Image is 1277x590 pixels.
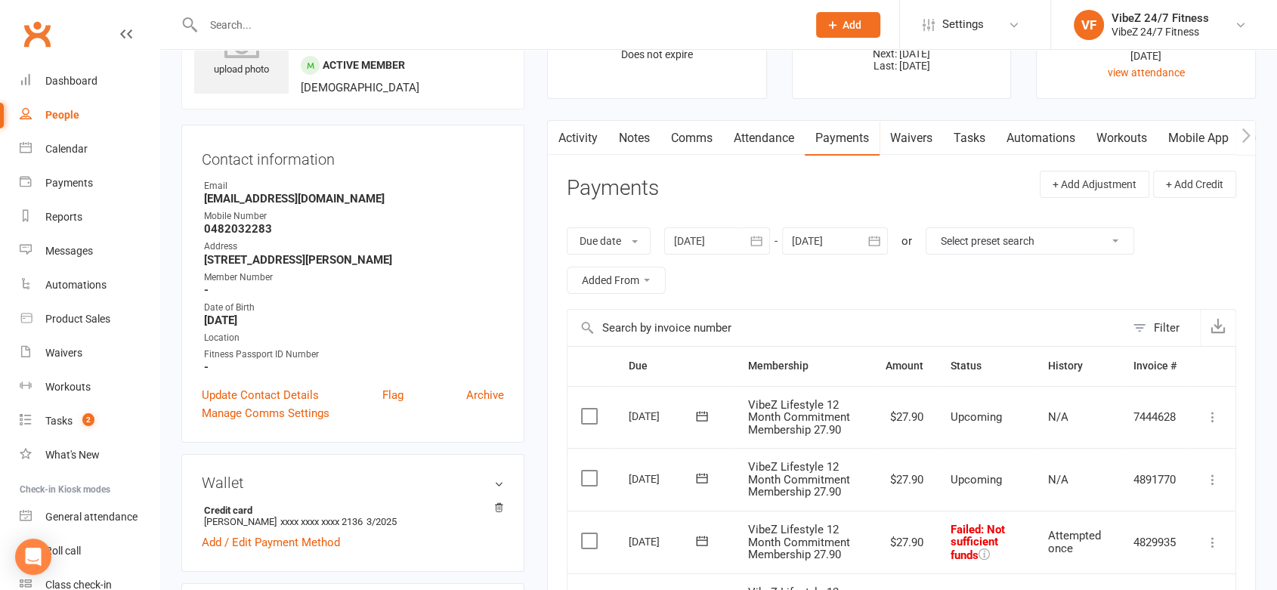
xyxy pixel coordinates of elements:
li: [PERSON_NAME] [202,502,504,530]
span: VibeZ Lifestyle 12 Month Commitment Membership 27.90 [748,398,850,437]
strong: - [204,283,504,297]
div: or [901,232,912,250]
div: Automations [45,279,107,291]
input: Search... [199,14,796,36]
span: VibeZ Lifestyle 12 Month Commitment Membership 27.90 [748,460,850,499]
span: Does not expire [621,48,693,60]
span: Upcoming [951,410,1002,424]
strong: [STREET_ADDRESS][PERSON_NAME] [204,253,504,267]
div: Waivers [45,347,82,359]
h3: Wallet [202,474,504,491]
a: Mobile App [1158,121,1239,156]
strong: Credit card [204,505,496,516]
h3: Payments [567,177,659,200]
span: 2 [82,413,94,426]
td: $27.90 [872,511,937,574]
a: view attendance [1108,66,1185,79]
a: People [20,98,159,132]
span: : Not sufficient funds [951,523,1005,562]
div: Email [204,179,504,193]
td: 4891770 [1120,448,1190,511]
a: Waivers [20,336,159,370]
a: Flag [382,386,404,404]
div: Reports [45,211,82,223]
a: Tasks 2 [20,404,159,438]
div: [DATE] [629,404,698,428]
span: xxxx xxxx xxxx 2136 [280,516,363,527]
a: Tasks [943,121,996,156]
strong: - [204,360,504,374]
span: VibeZ Lifestyle 12 Month Commitment Membership 27.90 [748,523,850,561]
div: What's New [45,449,100,461]
span: Attempted once [1048,529,1101,555]
a: Reports [20,200,159,234]
a: Clubworx [18,15,56,53]
th: Due [615,347,734,385]
a: Roll call [20,534,159,568]
div: General attendance [45,511,138,523]
a: General attendance kiosk mode [20,500,159,534]
div: Payments [45,177,93,189]
div: VF [1074,10,1104,40]
td: $27.90 [872,386,937,449]
div: Fitness Passport ID Number [204,348,504,362]
div: [DATE] [629,467,698,490]
a: Comms [660,121,723,156]
button: Filter [1125,310,1200,346]
a: Manage Comms Settings [202,404,329,422]
a: Activity [548,121,608,156]
a: Waivers [880,121,943,156]
div: Open Intercom Messenger [15,539,51,575]
a: Payments [805,121,880,156]
th: Membership [734,347,872,385]
a: Dashboard [20,64,159,98]
th: History [1034,347,1120,385]
th: Status [937,347,1034,385]
span: N/A [1048,473,1068,487]
a: Attendance [723,121,805,156]
div: Messages [45,245,93,257]
div: Filter [1154,319,1180,337]
span: Failed [951,523,1005,562]
a: Automations [996,121,1086,156]
a: Workouts [1086,121,1158,156]
span: [DEMOGRAPHIC_DATA] [301,81,419,94]
th: Invoice # [1120,347,1190,385]
input: Search by invoice number [567,310,1125,346]
button: Added From [567,267,666,294]
span: Settings [942,8,984,42]
button: + Add Credit [1153,171,1236,198]
button: Add [816,12,880,38]
strong: 0482032283 [204,222,504,236]
div: Workouts [45,381,91,393]
div: Location [204,331,504,345]
a: Messages [20,234,159,268]
div: People [45,109,79,121]
div: Address [204,239,504,254]
div: [DATE] [1050,48,1241,64]
th: Amount [872,347,937,385]
td: $27.90 [872,448,937,511]
span: Add [843,19,861,31]
span: Active member [323,59,405,71]
div: upload photo [194,28,289,78]
div: Roll call [45,545,81,557]
div: Product Sales [45,313,110,325]
a: Update Contact Details [202,386,319,404]
div: Date of Birth [204,301,504,315]
div: Member Number [204,270,504,285]
div: VibeZ 24/7 Fitness [1112,25,1209,39]
a: Calendar [20,132,159,166]
a: Notes [608,121,660,156]
p: Next: [DATE] Last: [DATE] [806,48,997,72]
div: Calendar [45,143,88,155]
a: Automations [20,268,159,302]
div: Mobile Number [204,209,504,224]
a: Add / Edit Payment Method [202,533,340,551]
span: Upcoming [951,473,1002,487]
a: Workouts [20,370,159,404]
a: What's New [20,438,159,472]
a: Product Sales [20,302,159,336]
div: Tasks [45,415,73,427]
div: [DATE] [629,530,698,553]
